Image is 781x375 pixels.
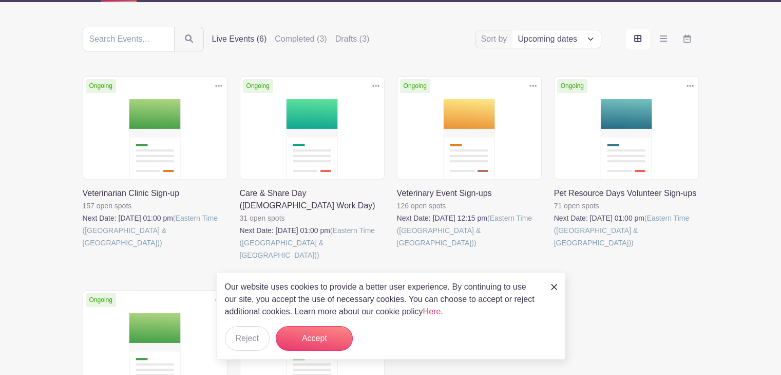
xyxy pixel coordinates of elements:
[276,326,353,351] button: Accept
[275,33,327,45] label: Completed (3)
[626,29,699,49] div: order and view
[225,326,270,351] button: Reject
[212,33,267,45] label: Live Events (6)
[423,307,441,316] a: Here
[212,33,378,45] div: filters
[83,27,175,51] input: Search Events...
[225,281,540,318] p: Our website uses cookies to provide a better user experience. By continuing to use our site, you ...
[481,33,510,45] label: Sort by
[335,33,370,45] label: Drafts (3)
[551,284,557,290] img: close_button-5f87c8562297e5c2d7936805f587ecaba9071eb48480494691a3f1689db116b3.svg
